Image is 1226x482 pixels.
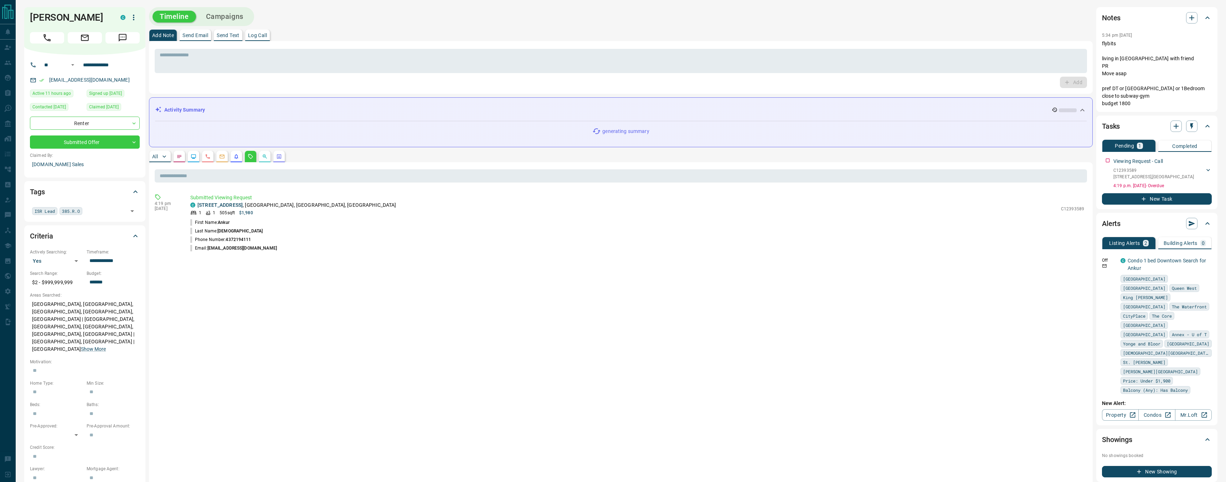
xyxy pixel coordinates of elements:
svg: Listing Alerts [233,154,239,159]
p: Home Type: [30,380,83,386]
h1: [PERSON_NAME] [30,12,110,23]
p: 5:34 pm [DATE] [1102,33,1132,38]
div: Sun Oct 24 2021 [30,103,83,113]
p: , [GEOGRAPHIC_DATA], [GEOGRAPHIC_DATA], [GEOGRAPHIC_DATA] [197,201,396,209]
p: flybits living in [GEOGRAPHIC_DATA] with friend PR Move asap pref DT or [GEOGRAPHIC_DATA] or 1Bed... [1102,40,1212,107]
span: [GEOGRAPHIC_DATA] [1123,322,1165,329]
p: C12393589 [1061,206,1084,212]
p: [DOMAIN_NAME] Sales [30,159,140,170]
span: The Waterfront [1172,303,1207,310]
span: Signed up [DATE] [89,90,122,97]
p: Listing Alerts [1109,241,1140,246]
span: [EMAIL_ADDRESS][DOMAIN_NAME] [207,246,277,251]
p: [DATE] [155,206,180,211]
p: Areas Searched: [30,292,140,298]
div: condos.ca [1121,258,1125,263]
button: New Task [1102,193,1212,205]
h2: Alerts [1102,218,1121,229]
div: Renter [30,117,140,130]
p: Budget: [87,270,140,277]
div: Thu Nov 30 2023 [87,103,140,113]
a: [EMAIL_ADDRESS][DOMAIN_NAME] [49,77,130,83]
span: Annex - U of T [1172,331,1207,338]
p: 1 [199,210,201,216]
p: Phone Number: [190,236,251,243]
p: Baths: [87,401,140,408]
span: Yonge and Bloor [1123,340,1160,347]
a: Mr.Loft [1175,409,1212,421]
p: Add Note [152,33,174,38]
span: [DEMOGRAPHIC_DATA][GEOGRAPHIC_DATA] [1123,349,1209,357]
span: Message [105,32,140,43]
p: Pre-Approval Amount: [87,423,140,429]
span: The Core [1152,312,1172,319]
p: Claimed By: [30,152,140,159]
span: Balcony (Any): Has Balcony [1123,386,1188,394]
p: [GEOGRAPHIC_DATA], [GEOGRAPHIC_DATA], [GEOGRAPHIC_DATA], [GEOGRAPHIC_DATA], [GEOGRAPHIC_DATA] | [... [30,298,140,355]
div: condos.ca [190,202,195,207]
span: Ankur [218,220,230,225]
span: Email [68,32,102,43]
h2: Notes [1102,12,1121,24]
div: Sun Sep 14 2025 [30,89,83,99]
svg: Requests [248,154,253,159]
p: Last Name: [190,228,263,234]
p: New Alert: [1102,400,1212,407]
a: Condo 1 bed Downtown Search for Ankur [1128,258,1206,271]
button: Timeline [153,11,196,22]
span: [GEOGRAPHIC_DATA] [1167,340,1209,347]
div: condos.ca [120,15,125,20]
p: Motivation: [30,359,140,365]
button: Open [68,61,77,69]
div: Showings [1102,431,1212,448]
button: Show More [81,345,106,353]
p: Actively Searching: [30,249,83,255]
h2: Criteria [30,230,53,242]
span: Claimed [DATE] [89,103,119,111]
div: Activity Summary [155,103,1087,117]
div: Criteria [30,227,140,245]
p: [STREET_ADDRESS] , [GEOGRAPHIC_DATA] [1113,174,1194,180]
div: Yes [30,255,83,267]
span: Active 11 hours ago [32,90,71,97]
span: Queen West [1172,284,1197,292]
p: Min Size: [87,380,140,386]
span: ISR Lead [35,207,55,215]
p: Building Alerts [1164,241,1197,246]
svg: Emails [219,154,225,159]
svg: Email [1102,263,1107,268]
span: [GEOGRAPHIC_DATA] [1123,303,1165,310]
span: [GEOGRAPHIC_DATA] [1123,284,1165,292]
span: Price: Under $1,900 [1123,377,1170,384]
p: 505 sqft [220,210,235,216]
div: Notes [1102,9,1212,26]
p: 4:19 p.m. [DATE] - Overdue [1113,183,1212,189]
span: 385.R.O [62,207,80,215]
p: $2 - $999,999,999 [30,277,83,288]
svg: Email Verified [39,78,44,83]
p: Pre-Approved: [30,423,83,429]
span: [DEMOGRAPHIC_DATA] [217,229,263,234]
div: Submitted Offer [30,135,140,149]
svg: Notes [176,154,182,159]
p: Submitted Viewing Request [190,194,1084,201]
p: First Name: [190,219,230,226]
h2: Showings [1102,434,1132,445]
p: 2 [1144,241,1147,246]
p: Pending [1115,143,1134,148]
span: CityPlace [1123,312,1145,319]
button: Campaigns [199,11,251,22]
p: Viewing Request - Call [1113,158,1163,165]
svg: Calls [205,154,211,159]
p: Mortgage Agent: [87,466,140,472]
p: 4:19 pm [155,201,180,206]
span: St. [PERSON_NAME] [1123,359,1165,366]
span: Call [30,32,64,43]
p: 1 [213,210,215,216]
p: Log Call [248,33,267,38]
p: Activity Summary [164,106,205,114]
p: Timeframe: [87,249,140,255]
p: Lawyer: [30,466,83,472]
span: Contacted [DATE] [32,103,66,111]
p: generating summary [602,128,649,135]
